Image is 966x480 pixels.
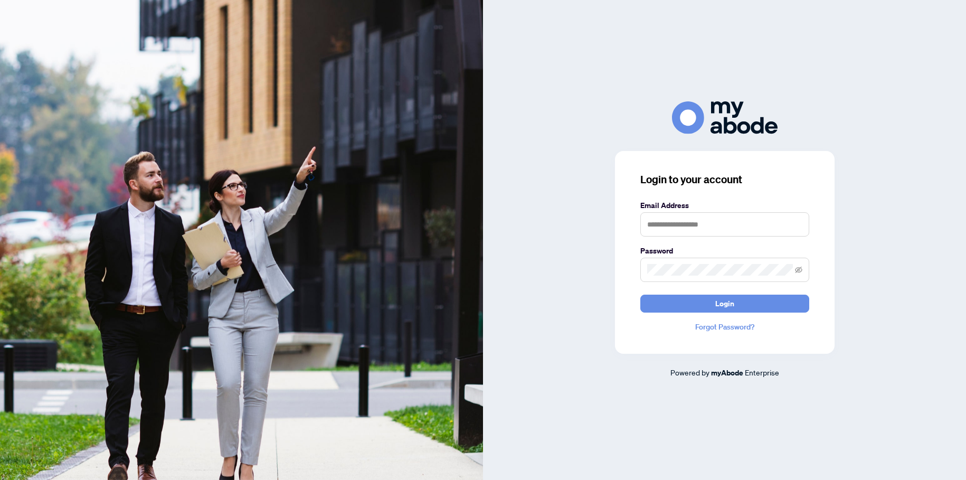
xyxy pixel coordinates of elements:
span: Login [715,295,734,312]
span: Powered by [670,368,709,377]
label: Password [640,245,809,257]
label: Email Address [640,200,809,211]
span: eye-invisible [795,266,802,274]
a: myAbode [711,367,743,379]
span: Enterprise [745,368,779,377]
img: ma-logo [672,101,778,134]
h3: Login to your account [640,172,809,187]
button: Login [640,295,809,313]
a: Forgot Password? [640,321,809,333]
